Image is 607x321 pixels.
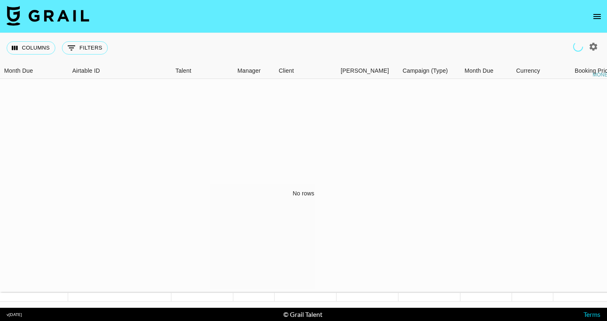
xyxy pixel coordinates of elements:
div: Month Due [465,63,493,79]
div: Currency [512,63,553,79]
img: Grail Talent [7,6,89,26]
div: Currency [516,63,540,79]
div: Manager [233,63,275,79]
div: Booker [337,63,398,79]
div: © Grail Talent [283,310,322,319]
div: Client [279,63,294,79]
div: Manager [237,63,261,79]
div: Client [275,63,337,79]
button: Show filters [62,41,108,55]
div: Talent [171,63,233,79]
div: Month Due [460,63,512,79]
div: [PERSON_NAME] [341,63,389,79]
div: v [DATE] [7,312,22,317]
button: open drawer [589,8,605,25]
div: Month Due [4,63,33,79]
div: Campaign (Type) [403,63,448,79]
div: Talent [175,63,191,79]
div: Campaign (Type) [398,63,460,79]
div: Airtable ID [68,63,171,79]
button: Select columns [7,41,55,55]
div: Airtable ID [72,63,100,79]
span: Refreshing managers, users, talent, clients, campaigns... [572,41,584,53]
a: Terms [583,310,600,318]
